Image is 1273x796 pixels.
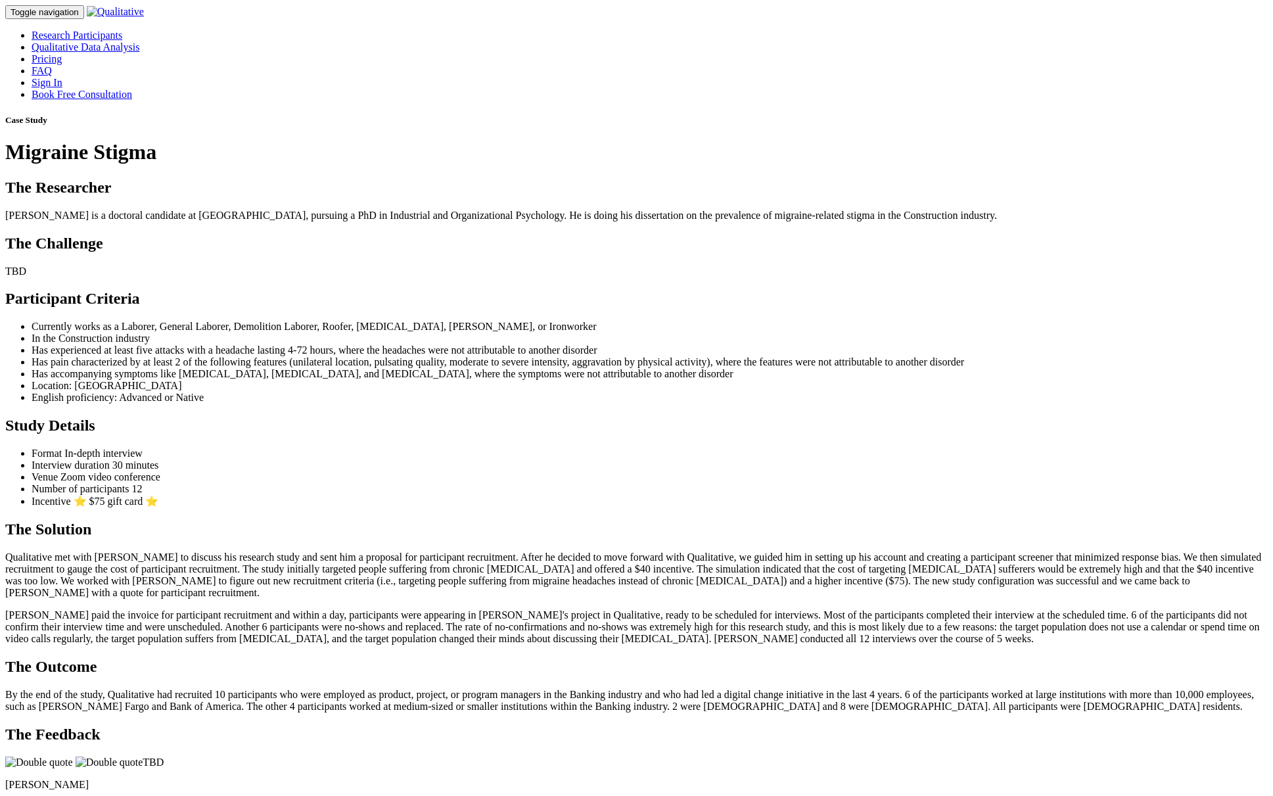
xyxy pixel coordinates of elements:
[5,179,1268,197] h2: The Researcher
[5,757,1268,768] p: TBD
[32,53,62,64] a: Pricing
[32,41,139,53] a: Qualitative Data Analysis
[5,551,1268,599] p: Qualitative met with [PERSON_NAME] to discuss his research study and sent him a proposal for part...
[5,210,1268,222] p: [PERSON_NAME] is a doctoral candidate at [GEOGRAPHIC_DATA], pursuing a PhD in Industrial and Orga...
[32,321,1268,333] li: Currently works as a Laborer, General Laborer, Demolition Laborer, Roofer, [MEDICAL_DATA], [PERSO...
[5,140,1268,164] h1: Migraine Stigma
[32,368,1268,380] li: Has accompanying symptoms like [MEDICAL_DATA], [MEDICAL_DATA], and [MEDICAL_DATA], where the symp...
[32,356,1268,368] li: Has pain characterized by at least 2 of the following features (unilateral location, pulsating qu...
[76,757,143,768] img: Double quote
[60,471,160,482] span: Zoom video conference
[5,779,1268,791] p: [PERSON_NAME]
[5,609,1268,645] p: [PERSON_NAME] paid the invoice for participant recruitment and within a day, participants were ap...
[32,392,1268,404] li: English proficiency: Advanced or Native
[32,77,62,88] a: Sign In
[32,30,122,41] a: Research Participants
[64,448,143,459] span: In-depth interview
[32,496,71,507] span: Incentive
[87,6,144,18] img: Qualitative
[5,115,1268,126] h5: Case Study
[5,417,1268,434] h2: Study Details
[5,521,1268,538] h2: The Solution
[5,266,1268,277] p: TBD
[32,448,62,459] span: Format
[5,658,1268,676] h2: The Outcome
[32,459,110,471] span: Interview duration
[1207,733,1273,796] iframe: Chat Widget
[5,726,1268,743] h2: The Feedback
[5,5,84,19] button: Toggle navigation
[32,333,1268,344] li: In the Construction industry
[5,757,73,768] img: Double quote
[5,235,1268,252] h2: The Challenge
[32,65,52,76] a: FAQ
[32,344,1268,356] li: Has experienced at least five attacks with a headache lasting 4-72 hours, where the headaches wer...
[5,290,1268,308] h2: Participant Criteria
[32,89,132,100] a: Book Free Consultation
[32,380,1268,392] li: Location: [GEOGRAPHIC_DATA]
[32,471,58,482] span: Venue
[131,483,142,494] span: 12
[112,459,159,471] span: 30 minutes
[74,496,159,507] span: ⭐ $75 gift card ⭐
[11,7,79,17] span: Toggle navigation
[32,483,129,494] span: Number of participants
[5,689,1268,713] p: By the end of the study, Qualitative had recruited 10 participants who were employed as product, ...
